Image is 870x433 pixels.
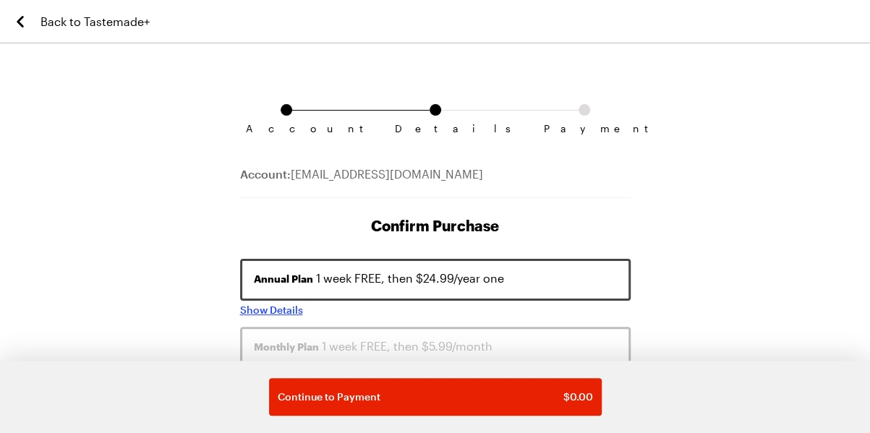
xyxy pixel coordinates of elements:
[240,167,291,181] span: Account:
[254,338,617,355] div: 1 week FREE, then $5.99/month
[240,215,631,236] h1: Confirm Purchase
[563,390,593,404] span: $ 0.00
[254,272,313,286] span: Annual Plan
[269,378,602,416] button: Continue to Payment$0.00
[240,303,303,317] button: Show Details
[40,13,150,30] span: Back to Tastemade+
[254,340,319,354] span: Monthly Plan
[240,259,631,301] button: Annual Plan 1 week FREE, then $24.99/year one
[544,123,625,134] span: Payment
[240,104,631,123] ol: Subscription checkout form navigation
[395,123,476,134] span: Details
[246,123,327,134] span: Account
[254,270,617,287] div: 1 week FREE, then $24.99/year one
[240,327,631,369] button: Monthly Plan 1 week FREE, then $5.99/month
[240,166,631,198] div: [EMAIL_ADDRESS][DOMAIN_NAME]
[278,390,380,404] span: Continue to Payment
